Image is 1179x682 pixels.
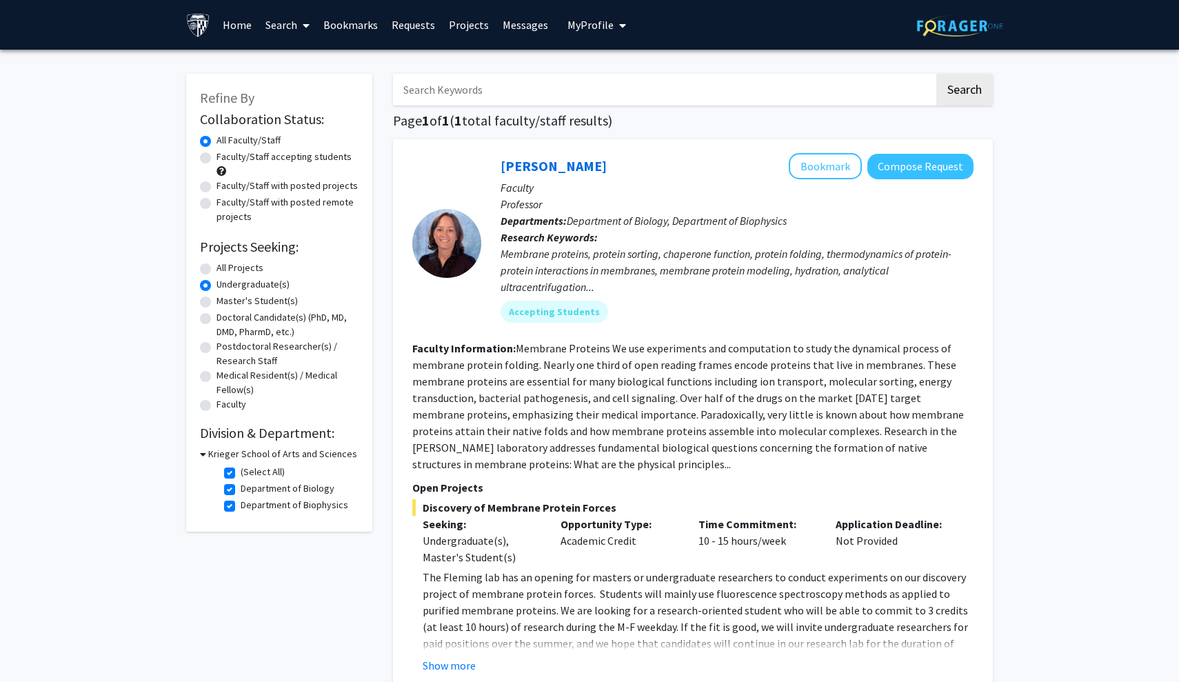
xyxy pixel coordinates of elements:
div: Academic Credit [550,516,688,565]
button: Add Karen Fleming to Bookmarks [789,153,862,179]
label: Faculty/Staff accepting students [216,150,352,164]
label: Department of Biology [241,481,334,496]
button: Show more [423,657,476,674]
label: Undergraduate(s) [216,277,290,292]
a: Home [216,1,259,49]
label: Doctoral Candidate(s) (PhD, MD, DMD, PharmD, etc.) [216,310,359,339]
button: Compose Request to Karen Fleming [867,154,974,179]
label: Faculty/Staff with posted remote projects [216,195,359,224]
span: 1 [454,112,462,129]
input: Search Keywords [393,74,934,106]
p: Opportunity Type: [561,516,678,532]
span: 1 [442,112,450,129]
mat-chip: Accepting Students [501,301,608,323]
h2: Collaboration Status: [200,111,359,128]
img: ForagerOne Logo [917,15,1003,37]
span: Department of Biology, Department of Biophysics [567,214,787,228]
iframe: Chat [10,620,59,672]
p: Open Projects [412,479,974,496]
b: Departments: [501,214,567,228]
label: Master's Student(s) [216,294,298,308]
p: Application Deadline: [836,516,953,532]
a: [PERSON_NAME] [501,157,607,174]
h1: Page of ( total faculty/staff results) [393,112,993,129]
p: Faculty [501,179,974,196]
div: Not Provided [825,516,963,565]
img: Johns Hopkins University Logo [186,13,210,37]
label: Faculty [216,397,246,412]
label: (Select All) [241,465,285,479]
a: Requests [385,1,442,49]
label: Medical Resident(s) / Medical Fellow(s) [216,368,359,397]
a: Messages [496,1,555,49]
button: Search [936,74,993,106]
h3: Krieger School of Arts and Sciences [208,447,357,461]
p: Seeking: [423,516,540,532]
label: All Projects [216,261,263,275]
a: Search [259,1,316,49]
div: 10 - 15 hours/week [688,516,826,565]
p: Professor [501,196,974,212]
div: Undergraduate(s), Master's Student(s) [423,532,540,565]
fg-read-more: Membrane Proteins We use experiments and computation to study the dynamical process of membrane p... [412,341,964,471]
b: Research Keywords: [501,230,598,244]
label: Department of Biophysics [241,498,348,512]
b: Faculty Information: [412,341,516,355]
a: Projects [442,1,496,49]
span: 1 [422,112,430,129]
label: Faculty/Staff with posted projects [216,179,358,193]
h2: Division & Department: [200,425,359,441]
span: Discovery of Membrane Protein Forces [412,499,974,516]
span: My Profile [567,18,614,32]
h2: Projects Seeking: [200,239,359,255]
p: Time Commitment: [698,516,816,532]
label: Postdoctoral Researcher(s) / Research Staff [216,339,359,368]
a: Bookmarks [316,1,385,49]
label: All Faculty/Staff [216,133,281,148]
span: Refine By [200,89,254,106]
div: Membrane proteins, protein sorting, chaperone function, protein folding, thermodynamics of protei... [501,245,974,295]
